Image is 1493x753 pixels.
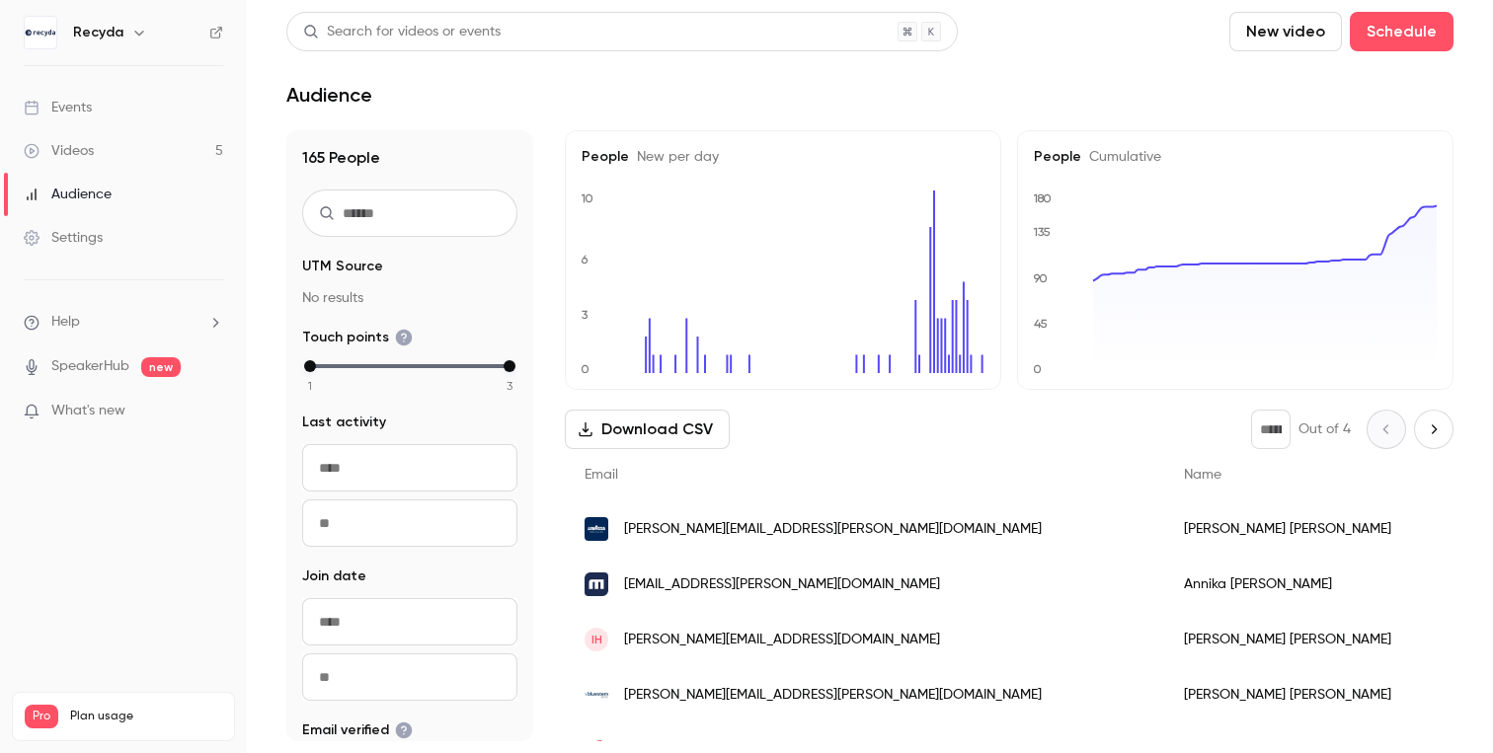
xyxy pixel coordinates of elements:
[585,517,608,541] img: lavazza.com
[591,631,602,648] span: IH
[624,519,1042,540] span: [PERSON_NAME][EMAIL_ADDRESS][PERSON_NAME][DOMAIN_NAME]
[624,630,940,650] span: [PERSON_NAME][EMAIL_ADDRESS][DOMAIN_NAME]
[24,185,112,204] div: Audience
[1298,419,1351,439] p: Out of 4
[302,146,517,170] h1: 165 People
[24,312,223,333] li: help-dropdown-opener
[585,683,608,707] img: bluestemgroup.co.uk
[70,709,222,724] span: Plan usage
[302,566,366,586] span: Join date
[25,17,56,48] img: Recyda
[1414,410,1454,449] button: Next page
[585,572,608,596] img: multivac.de
[629,150,719,164] span: New per day
[302,444,517,491] input: From
[302,499,517,547] input: To
[1034,147,1437,167] h5: People
[24,98,92,117] div: Events
[582,308,589,322] text: 3
[302,413,386,432] span: Last activity
[302,328,413,347] span: Touch points
[581,253,589,266] text: 6
[624,574,940,595] span: [EMAIL_ADDRESS][PERSON_NAME][DOMAIN_NAME]
[51,312,80,333] span: Help
[24,228,103,248] div: Settings
[51,401,125,421] span: What's new
[286,83,372,107] h1: Audience
[1034,317,1048,331] text: 45
[73,23,123,42] h6: Recyda
[302,598,517,645] input: From
[582,147,984,167] h5: People
[302,653,517,701] input: To
[199,403,223,420] iframe: Noticeable Trigger
[581,362,589,376] text: 0
[25,705,58,728] span: Pro
[302,720,413,740] span: Email verified
[624,685,1042,706] span: [PERSON_NAME][EMAIL_ADDRESS][PERSON_NAME][DOMAIN_NAME]
[303,22,501,42] div: Search for videos or events
[504,360,515,372] div: max
[51,356,129,377] a: SpeakerHub
[24,141,94,161] div: Videos
[1033,362,1042,376] text: 0
[302,288,517,308] p: No results
[585,468,618,482] span: Email
[141,357,181,377] span: new
[308,377,312,395] span: 1
[1033,191,1052,205] text: 180
[1350,12,1454,51] button: Schedule
[304,360,316,372] div: min
[507,377,512,395] span: 3
[302,257,383,276] span: UTM Source
[1033,271,1048,285] text: 90
[565,410,730,449] button: Download CSV
[1184,468,1221,482] span: Name
[581,191,593,205] text: 10
[1081,150,1161,164] span: Cumulative
[1229,12,1342,51] button: New video
[1033,225,1051,239] text: 135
